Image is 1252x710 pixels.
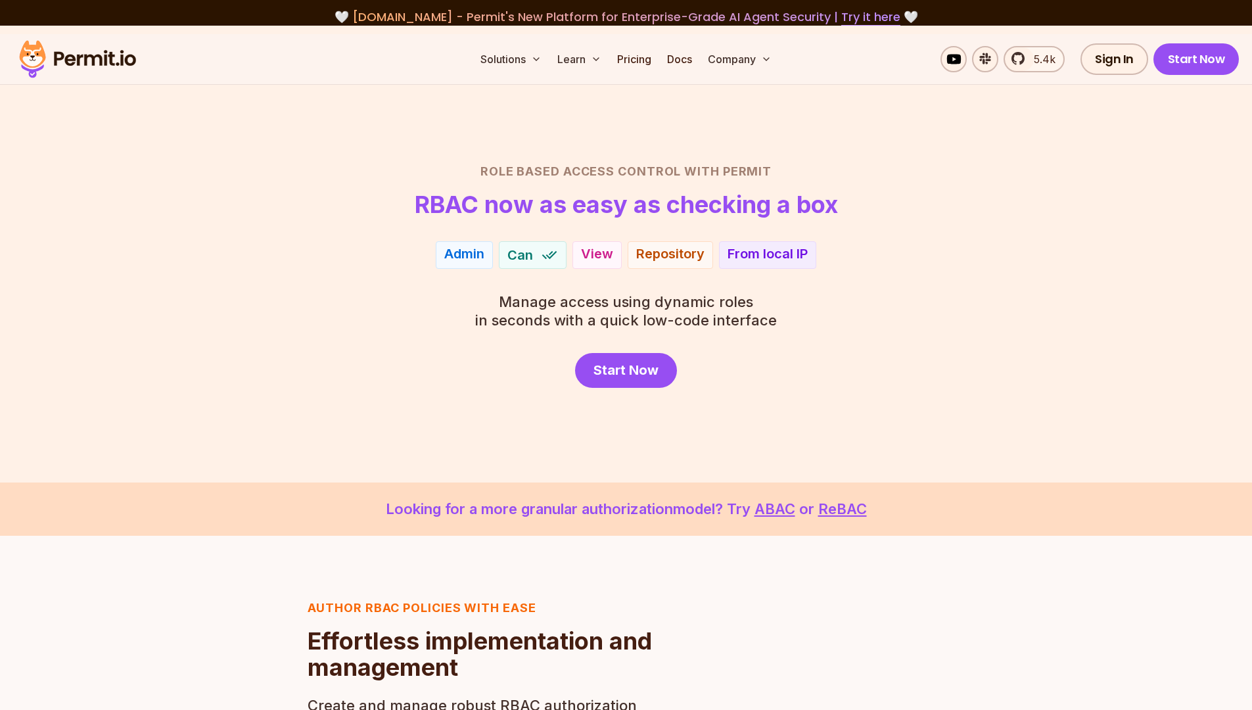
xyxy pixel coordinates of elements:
[552,46,607,72] button: Learn
[1080,43,1148,75] a: Sign In
[415,191,838,218] h1: RBAC now as easy as checking a box
[475,46,547,72] button: Solutions
[475,293,777,311] span: Manage access using dynamic roles
[352,9,900,25] span: [DOMAIN_NAME] - Permit's New Platform for Enterprise-Grade AI Agent Security |
[581,245,613,263] div: View
[444,245,484,263] div: Admin
[593,361,659,379] span: Start Now
[1004,46,1065,72] a: 5.4k
[662,46,697,72] a: Docs
[575,353,677,388] a: Start Now
[308,599,666,617] h3: Author RBAC POLICIES with EASE
[475,293,777,329] p: in seconds with a quick low-code interface
[754,500,795,517] a: ABAC
[32,498,1220,520] p: Looking for a more granular authorization model? Try or
[684,162,772,181] span: with Permit
[1026,51,1055,67] span: 5.4k
[507,246,533,264] span: Can
[1153,43,1240,75] a: Start Now
[703,46,777,72] button: Company
[818,500,867,517] a: ReBAC
[612,46,657,72] a: Pricing
[13,37,142,82] img: Permit logo
[728,245,808,263] div: From local IP
[841,9,900,26] a: Try it here
[166,162,1086,181] h2: Role Based Access Control
[636,245,705,263] div: Repository
[32,8,1220,26] div: 🤍 🤍
[308,628,666,680] h2: Effortless implementation and management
